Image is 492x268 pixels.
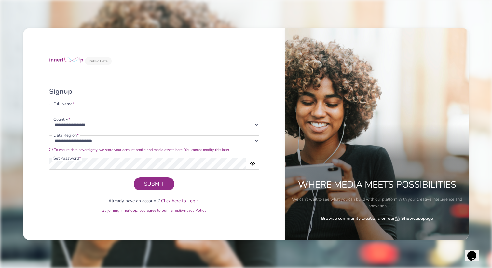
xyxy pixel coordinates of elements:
span: SUBMIT [142,180,167,188]
img: hide-password [250,161,255,166]
h2: Signup [49,87,259,96]
span: Public Beta [85,57,112,65]
label: Country [53,118,71,122]
a: Showcase [395,215,423,222]
h1: Where Media Meets Possibilities [298,179,456,194]
span: Already have an account? [108,198,160,204]
iframe: chat widget [465,242,485,261]
label: Data Region [53,134,79,138]
div: Browse community creations on our page [290,215,464,222]
a: Terms [169,208,179,213]
span: & [102,208,206,213]
button: SUBMIT [134,177,174,190]
p: We can’t wait to see what you can build with our platform with your creative intelligence and inn... [290,196,464,210]
a: Click here to Login [161,198,199,204]
div: To ensure data sovereignty, we store your account profile and media assets here. You cannot modif... [49,148,259,153]
label: Set Password [53,156,81,161]
span: By joining Innerloop, you agree to our [102,208,168,213]
label: Full Name [53,102,75,106]
a: Privacy Policy [182,208,206,213]
b: Showcase [401,215,423,222]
